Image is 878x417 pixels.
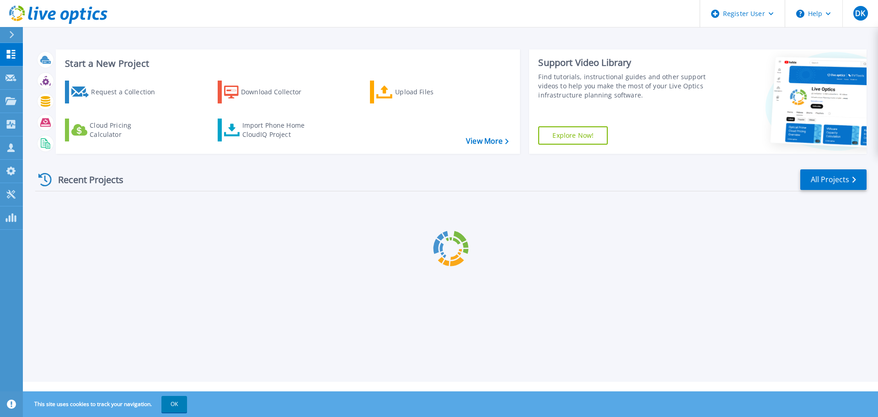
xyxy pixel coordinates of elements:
[538,72,710,100] div: Find tutorials, instructional guides and other support videos to help you make the most of your L...
[218,81,320,103] a: Download Collector
[35,168,136,191] div: Recent Projects
[90,121,163,139] div: Cloud Pricing Calculator
[65,59,509,69] h3: Start a New Project
[538,57,710,69] div: Support Video Library
[91,83,164,101] div: Request a Collection
[370,81,472,103] a: Upload Files
[800,169,867,190] a: All Projects
[538,126,608,145] a: Explore Now!
[466,137,509,146] a: View More
[65,119,167,141] a: Cloud Pricing Calculator
[242,121,314,139] div: Import Phone Home CloudIQ Project
[395,83,468,101] div: Upload Files
[65,81,167,103] a: Request a Collection
[25,396,187,412] span: This site uses cookies to track your navigation.
[161,396,187,412] button: OK
[241,83,314,101] div: Download Collector
[855,10,865,17] span: DK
